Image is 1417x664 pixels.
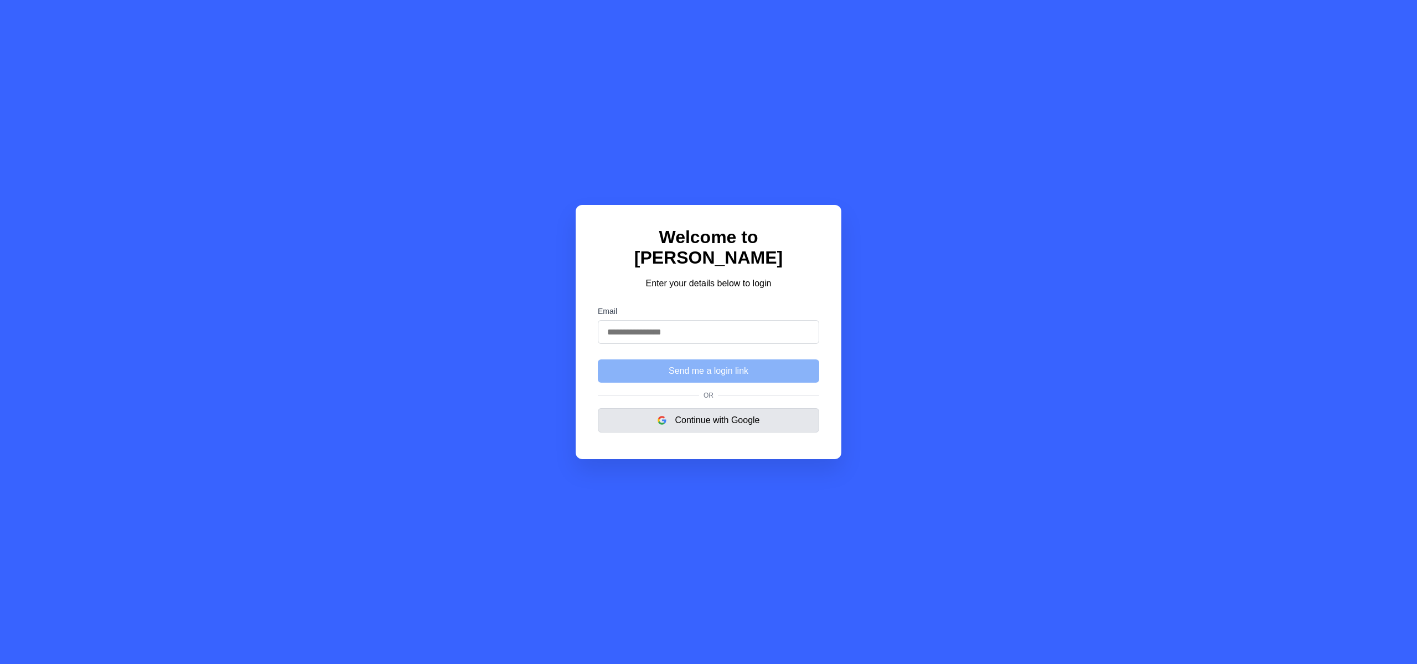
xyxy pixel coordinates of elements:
[598,408,819,433] button: Continue with Google
[699,392,718,399] span: Or
[598,359,819,383] button: Send me a login link
[658,416,666,425] img: google logo
[598,277,819,290] p: Enter your details below to login
[598,307,819,316] label: Email
[598,227,819,268] h1: Welcome to [PERSON_NAME]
